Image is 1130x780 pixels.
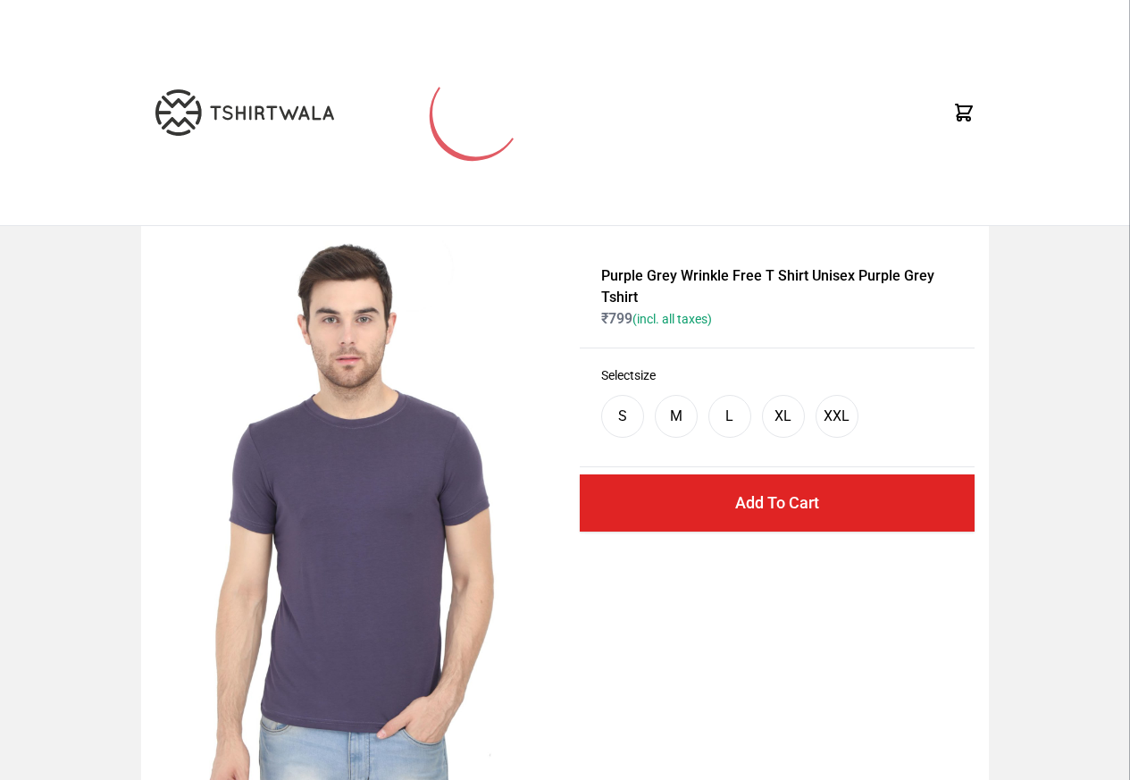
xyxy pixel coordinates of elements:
[618,406,627,427] div: S
[601,310,712,327] span: ₹ 799
[774,406,791,427] div: XL
[670,406,682,427] div: M
[601,366,953,384] h3: Select size
[725,406,733,427] div: L
[155,89,334,136] img: TW-LOGO-400-104.png
[601,265,953,308] h1: Purple Grey Wrinkle Free T Shirt Unisex Purple Grey Tshirt
[580,474,975,532] button: Add To Cart
[824,406,850,427] div: XXL
[632,312,712,326] span: (incl. all taxes)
